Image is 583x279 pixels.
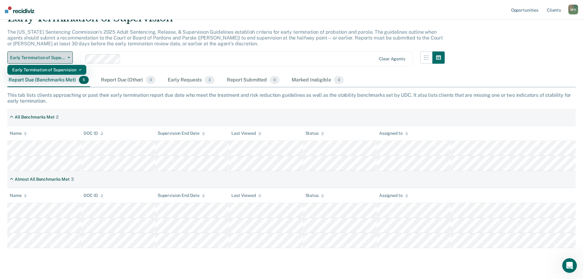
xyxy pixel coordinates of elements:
[7,51,73,64] button: Early Termination of Supervision
[231,193,261,198] div: Last Viewed
[12,65,81,75] div: Early Termination of Supervision
[10,131,27,136] div: Name
[7,12,445,29] div: Early Termination of Supervision
[56,115,58,120] div: 2
[379,56,405,62] div: Clear agents
[379,131,408,136] div: Assigned to
[5,6,34,13] img: Recidiviz
[158,193,205,198] div: Supervision End Date
[79,76,89,84] span: 5
[7,112,61,122] div: All Benchmarks Met2
[290,74,345,87] div: Marked Ineligible0
[7,174,76,184] div: Almost All Benchmarks Met3
[231,131,261,136] div: Last Viewed
[146,76,155,84] span: 0
[71,177,74,182] div: 3
[7,29,443,47] p: The [US_STATE] Sentencing Commission’s 2025 Adult Sentencing, Release, & Supervision Guidelines e...
[270,76,279,84] span: 0
[568,5,578,14] button: MH
[166,74,216,87] div: Early Requests3
[334,76,343,84] span: 0
[379,193,408,198] div: Assigned to
[10,55,65,60] span: Early Termination of Supervision
[226,74,281,87] div: Report Submitted0
[7,74,90,87] div: Report Due (Benchmarks Met)5
[158,131,205,136] div: Supervision End Date
[15,177,70,182] div: Almost All Benchmarks Met
[84,193,103,198] div: DOC ID
[305,193,324,198] div: Status
[205,76,215,84] span: 3
[562,258,577,273] iframe: Intercom live chat
[100,74,157,87] div: Report Due (Other)0
[84,131,103,136] div: DOC ID
[7,92,576,104] div: This tab lists clients approaching or past their early termination report due date who meet the t...
[15,115,54,120] div: All Benchmarks Met
[10,193,27,198] div: Name
[568,5,578,14] div: M H
[305,131,324,136] div: Status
